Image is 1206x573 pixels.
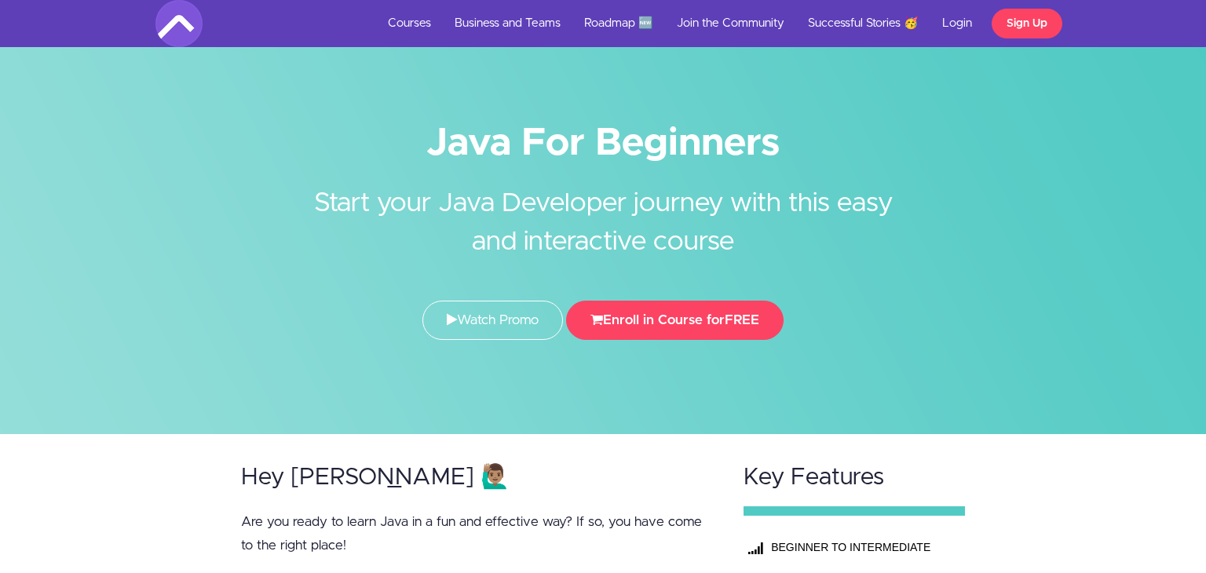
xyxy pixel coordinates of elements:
[422,301,563,340] a: Watch Promo
[309,161,897,261] h2: Start your Java Developer journey with this easy and interactive course
[566,301,784,340] button: Enroll in Course forFREE
[744,465,965,491] h2: Key Features
[241,465,714,491] h2: Hey [PERSON_NAME] 🙋🏽‍♂️
[155,126,1051,161] h1: Java For Beginners
[992,9,1062,38] a: Sign Up
[767,531,937,563] th: BEGINNER TO INTERMEDIATE
[241,510,714,557] p: Are you ready to learn Java in a fun and effective way? If so, you have come to the right place!
[725,313,759,327] span: FREE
